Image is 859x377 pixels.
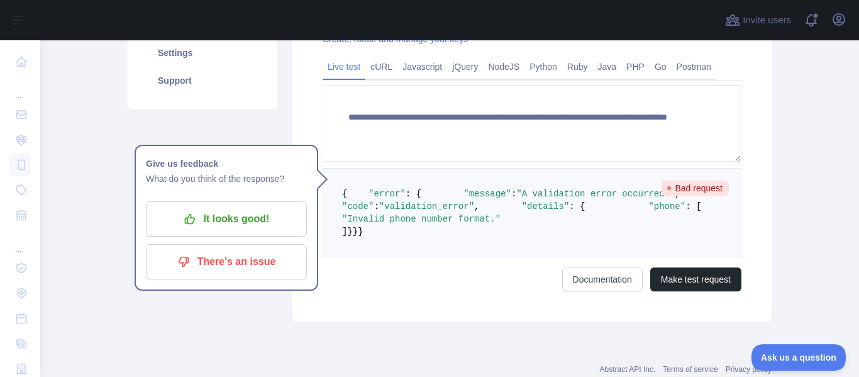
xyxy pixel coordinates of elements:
a: Go [650,57,672,77]
span: } [347,227,352,237]
a: Support [143,67,262,94]
a: Settings [143,39,262,67]
p: There's an issue [155,251,297,273]
span: "details" [522,201,570,211]
span: } [353,227,358,237]
button: It looks good! [146,201,307,237]
span: { [342,189,347,199]
a: Abstract API Inc. [600,365,656,374]
span: : { [569,201,585,211]
a: Javascript [397,57,447,77]
a: Privacy policy [726,365,772,374]
a: Terms of service [663,365,718,374]
span: , [474,201,479,211]
span: "error" [369,189,406,199]
a: Java [593,57,622,77]
div: ... [10,229,30,254]
a: Ruby [562,57,593,77]
span: : { [406,189,421,199]
div: ... [10,76,30,101]
span: Bad request [662,181,729,196]
span: Invite users [743,13,791,28]
span: : [374,201,379,211]
span: "Invalid phone number format." [342,214,501,224]
button: There's an issue [146,244,307,279]
span: : [ [685,201,701,211]
span: } [358,227,363,237]
span: "message" [463,189,511,199]
span: "validation_error" [379,201,474,211]
button: Make test request [650,267,741,291]
span: "code" [342,201,374,211]
h1: Give us feedback [146,156,307,171]
span: "A validation error occurred." [516,189,675,199]
a: Postman [672,57,716,77]
span: "phone" [648,201,685,211]
a: PHP [621,57,650,77]
button: Invite users [723,10,794,30]
iframe: Toggle Customer Support [751,344,846,371]
a: jQuery [447,57,483,77]
p: What do you think of the response? [146,171,307,186]
a: Python [524,57,562,77]
a: NodeJS [483,57,524,77]
span: : [511,189,516,199]
span: ] [342,227,347,237]
a: Live test [323,57,365,77]
a: cURL [365,57,397,77]
p: It looks good! [155,208,297,230]
a: Documentation [562,267,643,291]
